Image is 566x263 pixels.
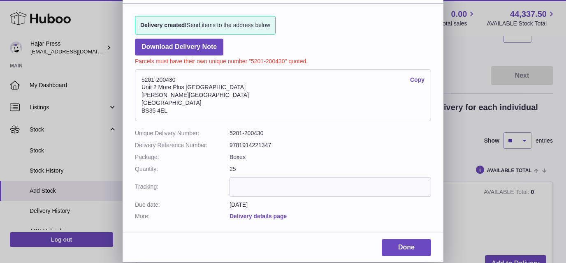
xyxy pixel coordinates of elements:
[140,22,187,28] strong: Delivery created!
[382,239,431,256] a: Done
[230,213,287,219] a: Delivery details page
[230,165,431,173] dd: 25
[135,212,230,220] dt: More:
[135,177,230,197] dt: Tracking:
[230,129,431,137] dd: 5201-200430
[135,129,230,137] dt: Unique Delivery Number:
[230,153,431,161] dd: Boxes
[135,201,230,209] dt: Due date:
[135,69,431,121] address: 5201-200430 Unit 2 More Plus [GEOGRAPHIC_DATA] [PERSON_NAME][GEOGRAPHIC_DATA] [GEOGRAPHIC_DATA] B...
[135,165,230,173] dt: Quantity:
[140,21,270,29] span: Send items to the address below
[135,55,431,65] p: Parcels must have their own unique number "5201-200430" quoted.
[135,153,230,161] dt: Package:
[230,201,431,209] dd: [DATE]
[410,76,424,84] a: Copy
[135,39,223,55] a: Download Delivery Note
[135,141,230,149] dt: Delivery Reference Number:
[230,141,431,149] dd: 9781914221347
